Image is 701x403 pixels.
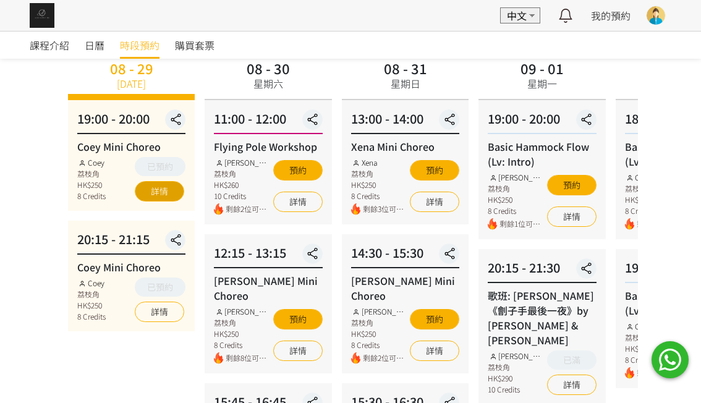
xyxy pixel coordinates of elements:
div: 8 Credits [488,205,543,216]
img: fire.png [214,352,223,364]
div: 荔枝角 [351,317,407,328]
div: [PERSON_NAME] [214,306,270,317]
a: 詳情 [273,341,323,361]
div: 歌班: [PERSON_NAME]《劊子手最後一夜》by [PERSON_NAME] & [PERSON_NAME] [488,288,596,347]
div: Xena Mini Choreo [351,139,459,154]
div: 08 - 31 [384,61,427,75]
div: 星期一 [527,76,557,91]
div: 荔枝角 [351,168,407,179]
div: 19:00 - 20:00 [488,109,596,134]
a: 詳情 [410,192,459,212]
a: 詳情 [135,181,184,201]
div: 8 Credits [351,190,407,201]
img: fire.png [214,203,223,215]
span: 剩餘1位可預約 [637,367,679,379]
div: 08 - 29 [110,61,153,75]
div: [PERSON_NAME] [488,350,543,362]
div: 11:00 - 12:00 [214,109,322,134]
div: [PERSON_NAME] Mini Choreo [214,273,322,303]
span: 剩餘3位可預約 [363,203,407,215]
div: HK$290 [488,373,543,384]
img: fire.png [625,218,634,230]
div: Coey [77,278,106,289]
div: 10 Credits [488,384,543,395]
img: fire.png [625,367,634,379]
div: 14:30 - 15:30 [351,244,459,268]
div: HK$250 [214,328,270,339]
div: [PERSON_NAME] [488,172,543,183]
div: 星期六 [253,76,283,91]
div: HK$250 [625,343,679,354]
div: [PERSON_NAME] Mini Choreo [351,273,459,303]
a: 購買套票 [175,32,215,59]
button: 預約 [273,160,323,180]
div: 8 Credits [351,339,407,350]
a: 日曆 [85,32,104,59]
button: 已滿 [547,350,597,370]
div: 荔枝角 [214,317,270,328]
div: 20:15 - 21:15 [77,230,185,255]
div: 8 Credits [625,354,679,365]
div: 09 - 01 [520,61,564,75]
a: 詳情 [547,375,597,395]
img: img_61c0148bb0266 [30,3,54,28]
a: 詳情 [410,341,459,361]
div: 19:00 - 20:00 [77,109,185,134]
a: 詳情 [135,302,184,322]
div: 星期日 [391,76,420,91]
div: 08 - 30 [247,61,290,75]
div: Coey Mini Choreo [77,260,185,274]
span: 課程介紹 [30,38,69,53]
div: Coey Mini Choreo [77,139,185,154]
a: 課程介紹 [30,32,69,59]
button: 已預約 [135,157,185,176]
div: 荔枝角 [488,362,543,373]
div: [PERSON_NAME] [214,157,270,168]
a: 時段預約 [120,32,159,59]
span: 剩餘8位可預約 [226,352,270,364]
div: Coey [625,172,681,183]
span: 日曆 [85,38,104,53]
div: 13:00 - 14:00 [351,109,459,134]
div: HK$250 [351,328,407,339]
div: 12:15 - 13:15 [214,244,322,268]
a: 我的預約 [591,8,631,23]
div: HK$250 [77,179,106,190]
div: Basic Hammock Flow (Lv: Intro) [488,139,596,169]
div: 10 Credits [214,190,270,201]
div: 荔枝角 [77,289,106,300]
span: 剩餘2位可預約 [226,203,270,215]
a: 詳情 [547,206,597,227]
div: HK$250 [351,179,407,190]
button: 預約 [547,175,597,195]
div: 8 Credits [77,311,106,322]
div: Flying Pole Workshop [214,139,322,154]
span: 剩餘1位可預約 [499,218,543,230]
div: 荔枝角 [488,183,543,194]
div: HK$250 [625,194,681,205]
a: 詳情 [273,192,323,212]
button: 預約 [273,309,323,329]
div: 8 Credits [214,339,270,350]
div: HK$260 [214,179,270,190]
button: 預約 [410,160,459,180]
div: HK$250 [488,194,543,205]
span: 時段預約 [120,38,159,53]
div: HK$250 [77,300,106,311]
div: 荔枝角 [77,168,106,179]
div: 20:15 - 21:30 [488,258,596,283]
div: Coey [77,157,106,168]
div: Xena [351,157,407,168]
div: Coey [625,321,679,332]
div: 荔枝角 [625,332,679,343]
span: 購買套票 [175,38,215,53]
div: 荔枝角 [625,183,681,194]
button: 已預約 [135,278,185,297]
div: 8 Credits [77,190,106,201]
img: fire.png [488,218,497,230]
img: fire.png [351,352,360,364]
span: 剩餘2位可預約 [363,352,407,364]
img: fire.png [351,203,360,215]
span: 剩餘7位可預約 [637,218,681,230]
